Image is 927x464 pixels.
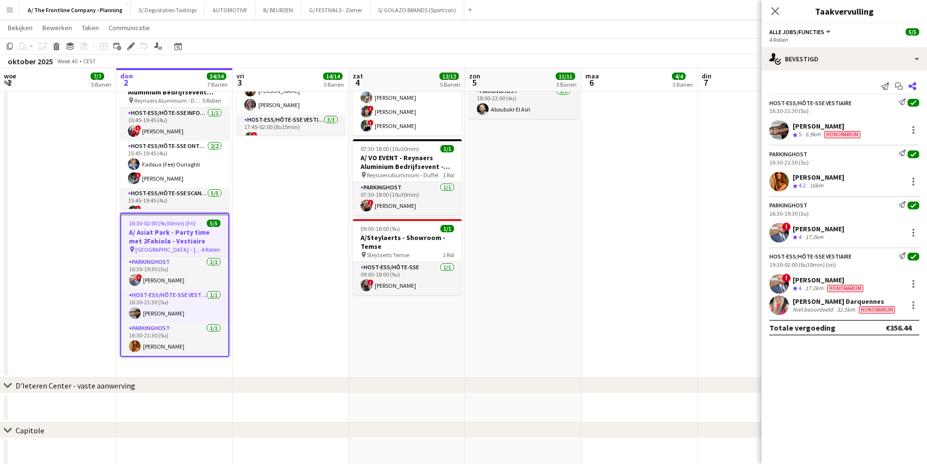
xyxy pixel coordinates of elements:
[91,73,104,80] span: 7/7
[886,323,911,333] div: €356.44
[4,21,36,34] a: Bekijken
[129,220,196,227] span: 16:30-02:00 (9u30min) (Fri)
[78,21,103,34] a: Taken
[207,81,228,88] div: 7 Banen
[8,56,53,66] div: oktober 2025
[121,228,228,245] h3: A/ Asiat Park - Party time met 2Fabiola - Vestiaire
[121,290,228,323] app-card-role: Host-ess/Hôte-sse Vestiaire1/116:30-21:30 (5u)[PERSON_NAME]
[769,202,807,209] div: Parkinghost
[793,173,844,182] div: [PERSON_NAME]
[120,65,229,209] app-job-card: 15:45-00:00 (8u15min) (Fri)13/13A/ VO EVENT - Reynaers Aluminium Bedrijfsevent (02+03+05/10) Reyn...
[367,171,438,179] span: Reynaers Aluminium - Duffel
[769,159,919,166] div: 16:30-21:30 (5u)
[824,131,860,138] span: Honorarium
[769,107,919,114] div: 16:30-21:30 (5u)
[135,172,141,178] span: !
[762,5,927,18] h3: Taakvervulling
[202,97,221,104] span: 5 Rollen
[131,0,205,19] button: S/ Degustaties-Tastings
[361,225,400,232] span: 09:00-18:00 (9u)
[585,72,599,80] span: maa
[91,81,111,88] div: 5 Banen
[439,73,459,80] span: 12/12
[799,130,801,138] span: 5
[793,276,865,284] div: [PERSON_NAME]
[782,274,791,282] span: !
[367,251,409,259] span: Steylaerts Temse
[4,72,16,80] span: woe
[673,81,693,88] div: 3 Banen
[353,219,462,295] app-job-card: 09:00-18:00 (9u)1/1A/Steylaerts - Showroom - Temse Steylaerts Temse1 RolHost-ess/Hôte-sse1/109:00...
[8,23,33,32] span: Bekijken
[782,223,791,231] span: !
[368,120,374,126] span: !
[236,114,345,176] app-card-role: Host-ess/Hôte-sse Vestiaire3/317:45-02:00 (8u15min)!El Yazidi Sofian
[440,145,454,152] span: 1/1
[769,323,836,333] div: Totale vergoeding
[556,81,577,88] div: 5 Banen
[857,306,897,314] div: Medewerker heeft andere verloning dan de standaardverloning voor deze functie
[769,99,852,107] div: Host-ess/Hôte-sse Vestiaire
[440,81,460,88] div: 5 Banen
[120,213,229,357] app-job-card: 16:30-02:00 (9u30min) (Fri)5/5A/ Asiat Park - Party time met 2Fabiola - Vestiaire [GEOGRAPHIC_DAT...
[353,72,363,80] span: zat
[793,297,897,306] div: [PERSON_NAME] Darquennes
[799,284,801,292] span: 4
[207,73,226,80] span: 34/34
[119,77,133,88] span: 2
[700,77,711,88] span: 7
[906,28,919,36] span: 5/5
[793,306,835,314] div: Niet beoordeeld
[83,57,96,65] div: CEST
[120,188,229,278] app-card-role: Host-ess/Hôte-sse Scanning5/515:45-19:45 (4u)!Tugba Disli
[42,23,72,32] span: Bewerken
[301,0,370,19] button: G/ FESTIVALS - Zomer
[20,0,131,19] button: A/ The Frontline Company - Planning
[351,77,363,88] span: 4
[769,261,919,268] div: 19:30-02:00 (6u30min) (vri)
[769,28,832,36] button: Alle jobs/functies
[443,171,454,179] span: 1 Rol
[835,306,857,314] div: 32.5km
[135,205,141,211] span: !
[105,21,154,34] a: Communicatie
[769,253,852,260] div: Host-ess/Hôte-sse Vestiaire
[324,81,344,88] div: 5 Banen
[803,284,825,293] div: 17.2km
[236,72,244,80] span: vri
[762,47,927,71] div: Bevestigd
[702,72,711,80] span: din
[368,279,374,285] span: !
[799,233,801,241] span: 4
[82,23,99,32] span: Taken
[121,257,228,290] app-card-role: Parkinghost1/116:30-19:30 (3u)![PERSON_NAME]
[822,130,862,139] div: Medewerker heeft andere verloning dan de standaardverloning voor deze functie
[769,28,824,36] span: Alle jobs/functies
[134,97,202,104] span: Reynaers Aluminium - Duffel
[136,274,142,280] span: !
[803,130,822,139] div: 6.9km
[252,132,257,138] span: !
[120,72,133,80] span: don
[353,139,462,215] app-job-card: 07:30-18:00 (10u30min)1/1A/ VO EVENT - Reynaers Aluminium Bedrijfsevent - PARKING LEVERANCIERS - ...
[16,426,44,435] div: Capitole
[121,323,228,356] app-card-role: Parkinghost1/116:30-21:30 (5u)[PERSON_NAME]
[205,0,255,19] button: AUTOMOTIVE
[443,251,454,259] span: 1 Rol
[440,225,454,232] span: 1/1
[55,57,79,65] span: Week 40
[469,86,578,119] app-card-role: Parkinghost1/118:00-22:00 (4u)Aboubakr El Asri
[361,145,419,152] span: 07:30-18:00 (10u30min)
[353,233,462,251] h3: A/Steylaerts - Showroom - Temse
[859,306,895,314] span: Honorarium
[827,285,863,292] span: Honorarium
[135,246,201,253] span: [GEOGRAPHIC_DATA] – [GEOGRAPHIC_DATA]
[584,77,599,88] span: 6
[469,72,480,80] span: zon
[353,262,462,295] app-card-role: Host-ess/Hôte-sse1/109:00-18:00 (9u)![PERSON_NAME]
[109,23,150,32] span: Communicatie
